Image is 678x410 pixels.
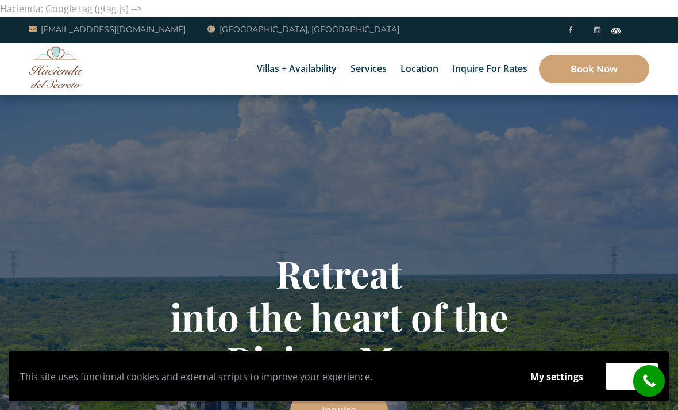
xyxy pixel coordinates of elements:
[72,252,606,381] h1: Retreat into the heart of the Riviera Maya
[606,363,658,390] button: Accept
[20,368,508,385] p: This site uses functional cookies and external scripts to improve your experience.
[446,43,533,95] a: Inquire for Rates
[611,28,621,33] img: Tripadvisor_logomark.svg
[519,363,594,390] button: My settings
[29,22,186,36] a: [EMAIL_ADDRESS][DOMAIN_NAME]
[633,365,665,397] a: call
[636,368,662,394] i: call
[251,43,342,95] a: Villas + Availability
[207,22,399,36] a: [GEOGRAPHIC_DATA], [GEOGRAPHIC_DATA]
[345,43,392,95] a: Services
[539,55,649,83] a: Book Now
[29,46,83,88] img: Awesome Logo
[395,43,444,95] a: Location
